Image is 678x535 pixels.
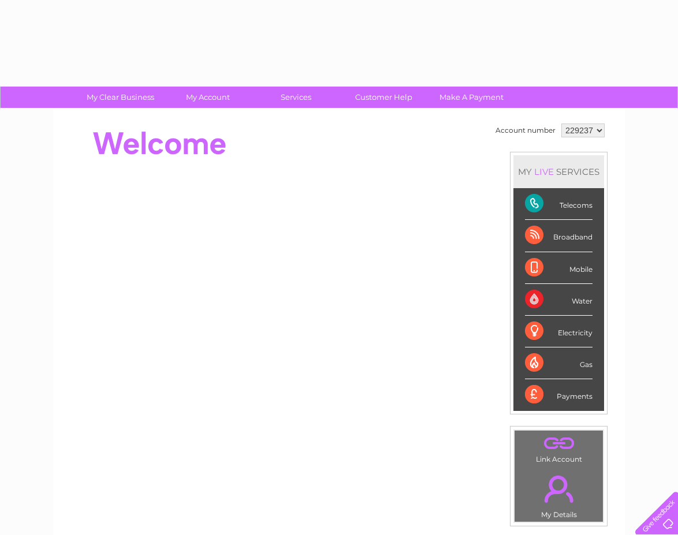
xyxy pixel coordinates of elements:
a: . [517,433,600,454]
div: Broadband [525,220,593,252]
a: . [517,469,600,509]
div: MY SERVICES [513,155,604,188]
a: My Account [161,87,256,108]
a: Make A Payment [424,87,519,108]
div: Gas [525,347,593,379]
a: Services [248,87,344,108]
a: Customer Help [336,87,431,108]
a: My Clear Business [73,87,168,108]
td: My Details [514,466,604,522]
td: Link Account [514,430,604,466]
td: Account number [493,121,558,140]
div: Electricity [525,316,593,347]
div: Payments [525,379,593,410]
div: Mobile [525,252,593,284]
div: Water [525,284,593,316]
div: Telecoms [525,188,593,220]
div: LIVE [532,166,556,177]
